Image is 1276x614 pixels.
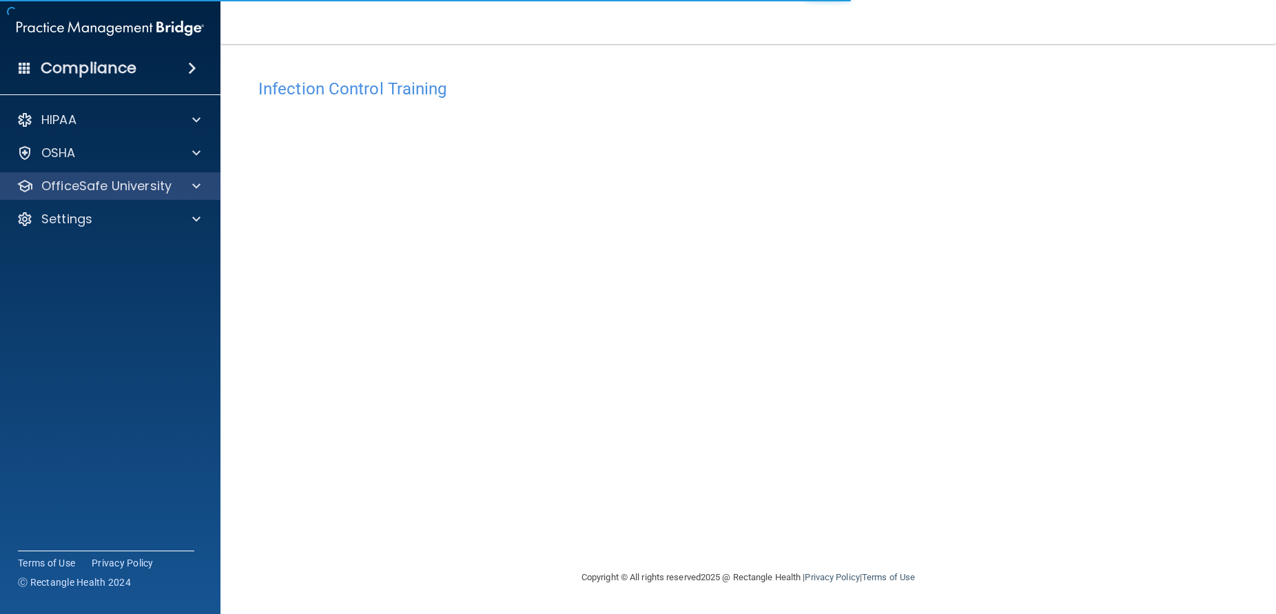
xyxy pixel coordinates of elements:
p: OfficeSafe University [41,178,172,194]
a: Privacy Policy [92,556,154,570]
p: HIPAA [41,112,76,128]
img: PMB logo [17,14,204,42]
p: Settings [41,211,92,227]
a: Terms of Use [18,556,75,570]
a: HIPAA [17,112,200,128]
h4: Infection Control Training [258,80,1238,98]
a: Settings [17,211,200,227]
span: Ⓒ Rectangle Health 2024 [18,575,131,589]
a: Terms of Use [862,572,915,582]
a: OfficeSafe University [17,178,200,194]
div: Copyright © All rights reserved 2025 @ Rectangle Health | | [497,555,1000,600]
a: OSHA [17,145,200,161]
h4: Compliance [41,59,136,78]
p: OSHA [41,145,76,161]
a: Privacy Policy [805,572,859,582]
iframe: infection-control-training [258,105,947,529]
